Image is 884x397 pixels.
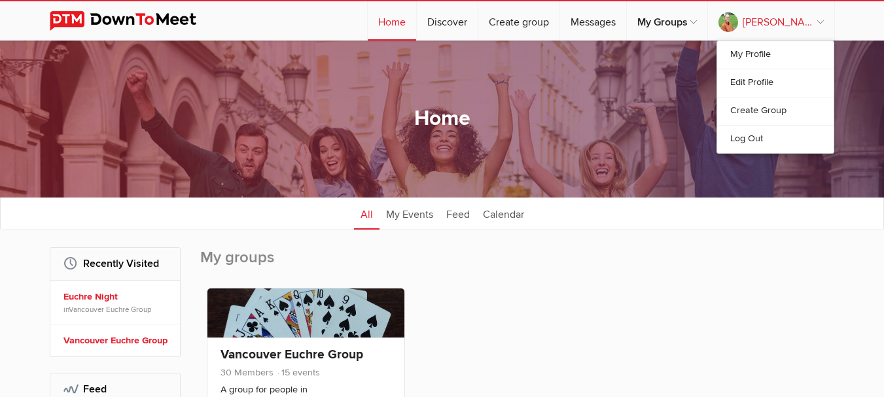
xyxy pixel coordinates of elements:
[417,1,478,41] a: Discover
[63,304,171,315] span: in
[368,1,416,41] a: Home
[276,367,320,378] span: 15 events
[478,1,559,41] a: Create group
[627,1,707,41] a: My Groups
[63,290,171,304] a: Euchre Night
[708,1,834,41] a: [PERSON_NAME]
[221,367,274,378] span: 30 Members
[560,1,626,41] a: Messages
[414,105,470,133] h1: Home
[476,197,531,230] a: Calendar
[221,347,363,362] a: Vancouver Euchre Group
[354,197,380,230] a: All
[50,11,217,31] img: DownToMeet
[440,197,476,230] a: Feed
[63,334,171,348] a: Vancouver Euchre Group
[717,69,834,97] a: Edit Profile
[200,247,835,281] h2: My groups
[717,41,834,69] a: My Profile
[717,97,834,125] a: Create Group
[69,305,152,314] a: Vancouver Euchre Group
[63,248,167,279] h2: Recently Visited
[380,197,440,230] a: My Events
[717,125,834,153] a: Log Out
